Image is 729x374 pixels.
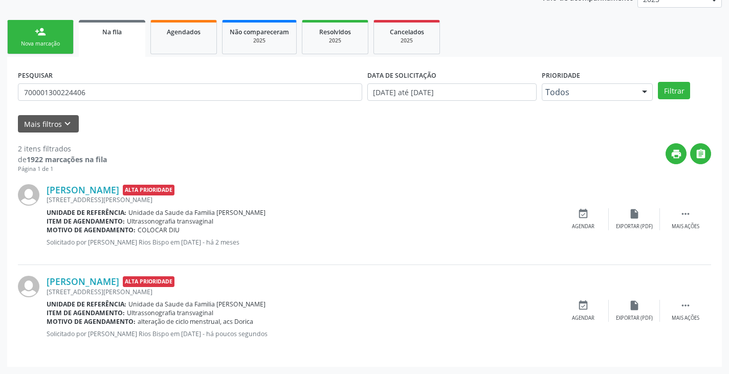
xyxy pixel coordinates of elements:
[18,143,107,154] div: 2 itens filtrados
[690,143,711,164] button: 
[138,226,180,234] span: COLOCAR DIU
[666,143,687,164] button: print
[123,276,174,287] span: Alta Prioridade
[629,300,640,311] i: insert_drive_file
[18,83,362,101] input: Nome, CNS
[47,238,558,247] p: Solicitado por [PERSON_NAME] Rios Bispo em [DATE] - há 2 meses
[128,208,266,217] span: Unidade da Saude da Familia [PERSON_NAME]
[18,184,39,206] img: img
[629,208,640,219] i: insert_drive_file
[47,329,558,338] p: Solicitado por [PERSON_NAME] Rios Bispo em [DATE] - há poucos segundos
[671,148,682,160] i: print
[27,155,107,164] strong: 1922 marcações na fila
[47,276,119,287] a: [PERSON_NAME]
[35,26,46,37] div: person_add
[47,226,136,234] b: Motivo de agendamento:
[672,315,699,322] div: Mais ações
[128,300,266,309] span: Unidade da Saude da Familia [PERSON_NAME]
[572,315,594,322] div: Agendar
[18,276,39,297] img: img
[616,223,653,230] div: Exportar (PDF)
[381,37,432,45] div: 2025
[47,300,126,309] b: Unidade de referência:
[695,148,706,160] i: 
[658,82,690,99] button: Filtrar
[123,185,174,195] span: Alta Prioridade
[102,28,122,36] span: Na fila
[230,37,289,45] div: 2025
[542,68,580,83] label: Prioridade
[47,195,558,204] div: [STREET_ADDRESS][PERSON_NAME]
[18,165,107,173] div: Página 1 de 1
[319,28,351,36] span: Resolvidos
[62,118,73,129] i: keyboard_arrow_down
[578,208,589,219] i: event_available
[545,87,632,97] span: Todos
[127,217,213,226] span: Ultrassonografia transvaginal
[47,184,119,195] a: [PERSON_NAME]
[47,309,125,317] b: Item de agendamento:
[390,28,424,36] span: Cancelados
[47,208,126,217] b: Unidade de referência:
[578,300,589,311] i: event_available
[18,115,79,133] button: Mais filtroskeyboard_arrow_down
[367,68,436,83] label: DATA DE SOLICITAÇÃO
[367,83,537,101] input: Selecione um intervalo
[616,315,653,322] div: Exportar (PDF)
[310,37,361,45] div: 2025
[230,28,289,36] span: Não compareceram
[47,288,558,296] div: [STREET_ADDRESS][PERSON_NAME]
[127,309,213,317] span: Ultrassonografia transvaginal
[18,68,53,83] label: PESQUISAR
[672,223,699,230] div: Mais ações
[167,28,201,36] span: Agendados
[18,154,107,165] div: de
[47,217,125,226] b: Item de agendamento:
[15,40,66,48] div: Nova marcação
[680,300,691,311] i: 
[138,317,253,326] span: alteração de ciclo menstrual, acs Dorica
[572,223,594,230] div: Agendar
[47,317,136,326] b: Motivo de agendamento:
[680,208,691,219] i: 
